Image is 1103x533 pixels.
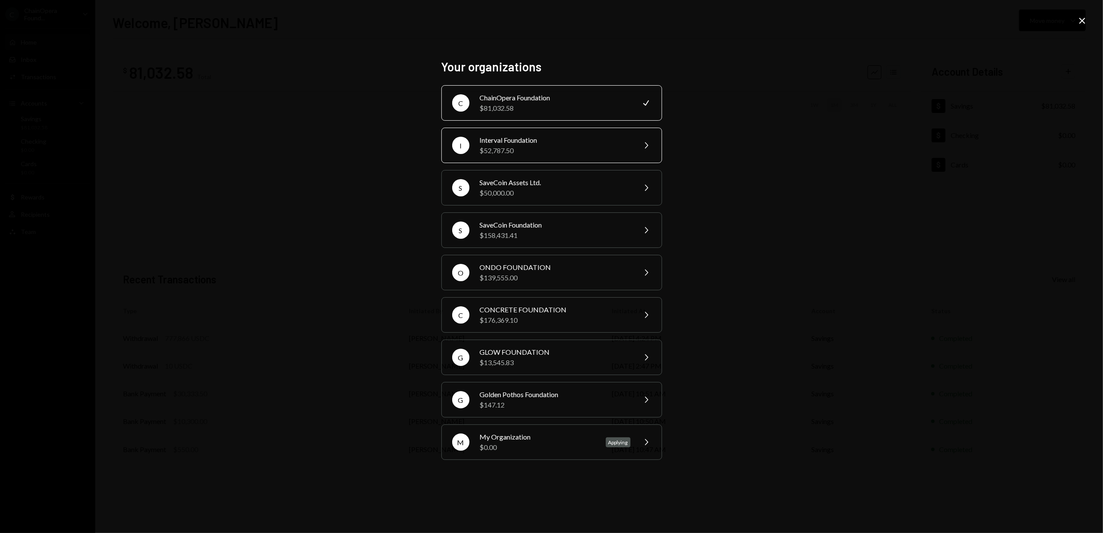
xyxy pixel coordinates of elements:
[452,391,469,408] div: G
[480,347,630,357] div: GLOW FOUNDATION
[441,382,662,417] button: GGolden Pothos Foundation$147.12
[480,93,630,103] div: ChainOpera Foundation
[480,432,595,442] div: My Organization
[480,188,630,198] div: $50,000.00
[452,179,469,196] div: S
[480,220,630,230] div: SaveCoin Foundation
[441,58,662,75] h2: Your organizations
[452,349,469,366] div: G
[452,306,469,324] div: C
[441,212,662,248] button: SSaveCoin Foundation$158,431.41
[480,400,630,410] div: $147.12
[441,340,662,375] button: GGLOW FOUNDATION$13,545.83
[441,297,662,333] button: CCONCRETE FOUNDATION$176,369.10
[441,255,662,290] button: OONDO FOUNDATION$139,555.00
[452,433,469,451] div: M
[452,222,469,239] div: S
[480,315,630,325] div: $176,369.10
[452,137,469,154] div: I
[480,177,630,188] div: SaveCoin Assets Ltd.
[480,273,630,283] div: $139,555.00
[452,94,469,112] div: C
[480,135,630,145] div: Interval Foundation
[480,389,630,400] div: Golden Pothos Foundation
[441,85,662,121] button: CChainOpera Foundation$81,032.58
[480,103,630,113] div: $81,032.58
[480,442,595,453] div: $0.00
[480,357,630,368] div: $13,545.83
[441,170,662,205] button: SSaveCoin Assets Ltd.$50,000.00
[480,262,630,273] div: ONDO FOUNDATION
[480,145,630,156] div: $52,787.50
[441,128,662,163] button: IInterval Foundation$52,787.50
[441,424,662,460] button: MMy Organization$0.00Applying
[452,264,469,281] div: O
[480,230,630,241] div: $158,431.41
[606,437,630,447] div: Applying
[480,305,630,315] div: CONCRETE FOUNDATION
